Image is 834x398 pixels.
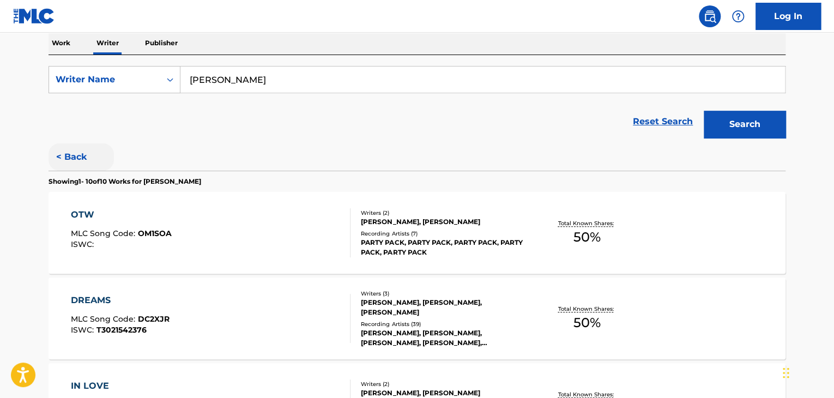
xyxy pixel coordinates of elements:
[779,346,834,398] iframe: Chat Widget
[49,32,74,55] p: Work
[49,177,201,186] p: Showing 1 - 10 of 10 Works for [PERSON_NAME]
[361,209,525,217] div: Writers ( 2 )
[361,380,525,388] div: Writers ( 2 )
[361,320,525,328] div: Recording Artists ( 39 )
[71,208,172,221] div: OTW
[361,328,525,348] div: [PERSON_NAME], [PERSON_NAME], [PERSON_NAME], [PERSON_NAME], [PERSON_NAME]
[138,314,170,324] span: DC2XJR
[573,227,601,247] span: 50 %
[71,325,96,335] span: ISWC :
[71,379,167,393] div: IN LOVE
[142,32,181,55] p: Publisher
[699,5,721,27] a: Public Search
[558,305,616,313] p: Total Known Shares:
[138,228,172,238] span: OM1SOA
[704,111,785,138] button: Search
[783,357,789,389] div: Drag
[71,239,96,249] span: ISWC :
[49,143,114,171] button: < Back
[71,228,138,238] span: MLC Song Code :
[361,298,525,317] div: [PERSON_NAME], [PERSON_NAME], [PERSON_NAME]
[361,217,525,227] div: [PERSON_NAME], [PERSON_NAME]
[361,388,525,398] div: [PERSON_NAME], [PERSON_NAME]
[361,290,525,298] div: Writers ( 3 )
[71,294,170,307] div: DREAMS
[558,219,616,227] p: Total Known Shares:
[703,10,716,23] img: search
[93,32,122,55] p: Writer
[361,230,525,238] div: Recording Artists ( 7 )
[49,192,785,274] a: OTWMLC Song Code:OM1SOAISWC:Writers (2)[PERSON_NAME], [PERSON_NAME]Recording Artists (7)PARTY PAC...
[13,8,55,24] img: MLC Logo
[71,314,138,324] span: MLC Song Code :
[727,5,749,27] div: Help
[756,3,821,30] a: Log In
[49,278,785,359] a: DREAMSMLC Song Code:DC2XJRISWC:T3021542376Writers (3)[PERSON_NAME], [PERSON_NAME], [PERSON_NAME]R...
[56,73,154,86] div: Writer Name
[96,325,147,335] span: T3021542376
[732,10,745,23] img: help
[627,110,698,134] a: Reset Search
[49,66,785,143] form: Search Form
[361,238,525,257] div: PARTY PACK, PARTY PACK, PARTY PACK, PARTY PACK, PARTY PACK
[573,313,601,333] span: 50 %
